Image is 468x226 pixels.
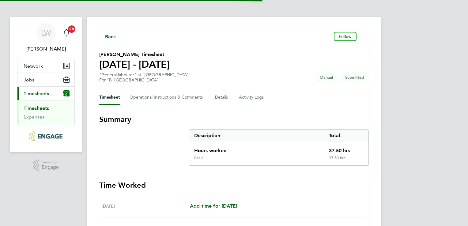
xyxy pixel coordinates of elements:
[24,114,44,120] a: Expenses
[60,23,73,43] a: 20
[215,90,229,105] button: Details
[17,45,75,53] span: Lee Wareham
[17,87,74,100] button: Timesheets
[194,156,203,160] div: Basic
[189,130,324,142] div: Description
[17,59,74,73] button: Network
[41,29,51,37] span: LW
[24,63,43,69] span: Network
[33,160,59,171] a: Powered byEngage
[324,156,368,165] div: 37.50 hrs
[42,160,59,165] span: Powered by
[102,202,190,210] div: [DATE]
[24,91,49,96] span: Timesheets
[29,131,62,141] img: bandk-logo-retina.png
[99,180,369,190] h3: Time Worked
[99,90,120,105] button: Timesheet
[189,142,324,156] div: Hours worked
[42,165,59,170] span: Engage
[99,58,170,70] h1: [DATE] - [DATE]
[190,202,237,210] a: Add time for [DATE]
[99,51,170,58] h2: [PERSON_NAME] Timesheet
[340,72,369,82] span: This timesheet is Submitted.
[324,142,368,156] div: 37.50 hrs
[17,100,74,125] div: Timesheets
[99,72,191,83] div: "General labourer" at "[GEOGRAPHIC_DATA]"
[239,90,265,105] button: Activity Logs
[24,105,49,111] a: Timesheets
[99,115,369,124] h3: Summary
[130,90,205,105] button: Operational Instructions & Comments
[334,32,357,41] button: Follow
[10,17,82,152] nav: Main navigation
[339,34,352,39] span: Follow
[24,77,34,83] span: Jobs
[99,77,191,83] div: For "B+[GEOGRAPHIC_DATA]"
[68,25,75,33] span: 20
[315,72,338,82] span: This timesheet was manually created.
[359,35,369,38] button: Timesheets Menu
[99,32,116,40] button: Back
[105,33,116,40] span: Back
[17,73,74,86] button: Jobs
[190,203,237,209] span: Add time for [DATE]
[17,131,75,141] a: Go to home page
[17,23,75,53] a: LW[PERSON_NAME]
[189,129,369,166] div: Summary
[324,130,368,142] div: Total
